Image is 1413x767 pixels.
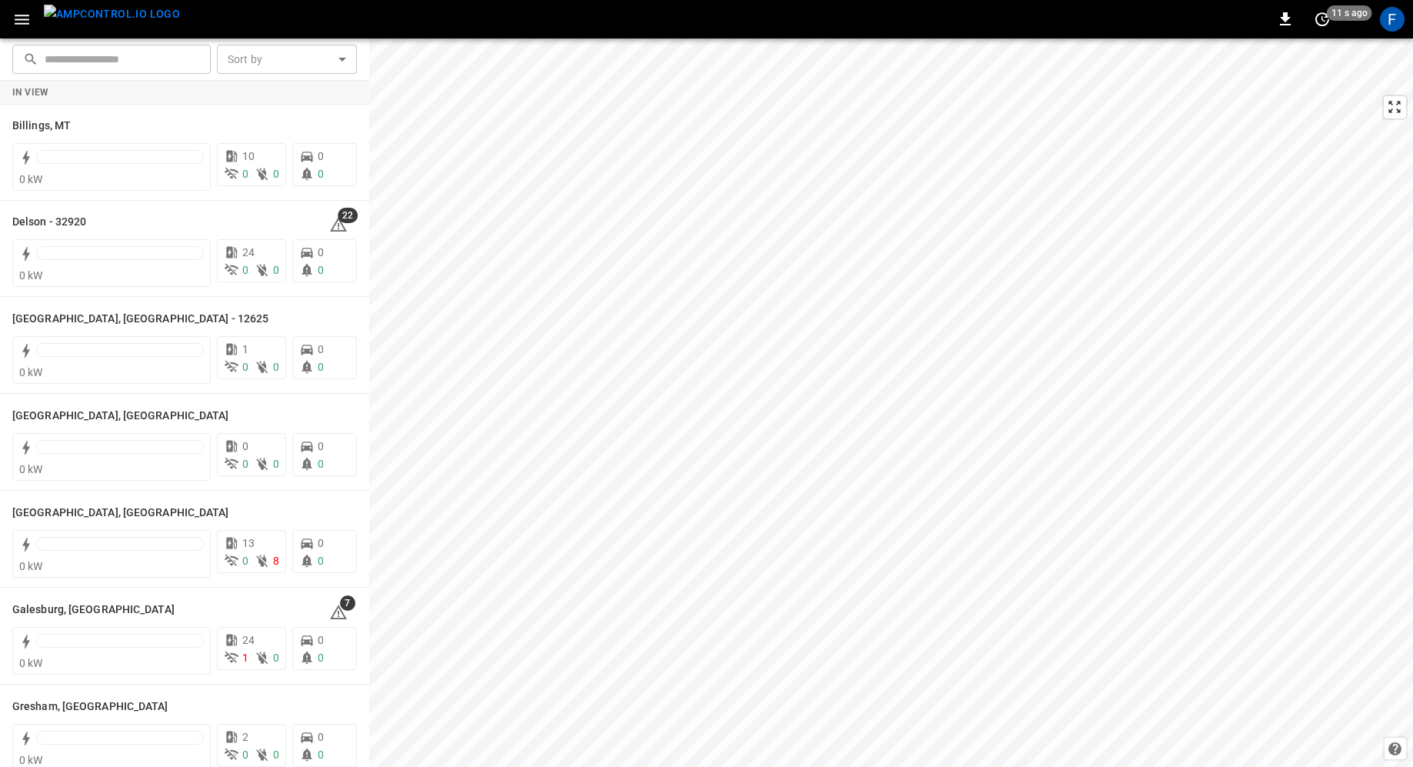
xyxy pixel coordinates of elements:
[340,595,355,611] span: 7
[242,150,255,162] span: 10
[242,731,248,743] span: 2
[19,269,43,282] span: 0 kW
[242,555,248,567] span: 0
[273,555,279,567] span: 8
[44,5,180,24] img: ampcontrol.io logo
[273,264,279,276] span: 0
[273,458,279,470] span: 0
[273,168,279,180] span: 0
[318,343,324,355] span: 0
[242,168,248,180] span: 0
[12,311,268,328] h6: East Orange, NJ - 12625
[318,264,324,276] span: 0
[318,731,324,743] span: 0
[318,652,324,664] span: 0
[242,652,248,664] span: 1
[273,652,279,664] span: 0
[318,537,324,549] span: 0
[318,150,324,162] span: 0
[19,173,43,185] span: 0 kW
[12,214,86,231] h6: Delson - 32920
[19,560,43,572] span: 0 kW
[318,749,324,761] span: 0
[1310,7,1335,32] button: set refresh interval
[242,361,248,373] span: 0
[12,699,168,715] h6: Gresham, OR
[318,458,324,470] span: 0
[242,537,255,549] span: 13
[318,246,324,258] span: 0
[12,408,229,425] h6: Edwardsville, IL
[318,634,324,646] span: 0
[318,555,324,567] span: 0
[318,440,324,452] span: 0
[273,749,279,761] span: 0
[19,366,43,378] span: 0 kW
[12,602,175,619] h6: Galesburg, IL
[318,168,324,180] span: 0
[19,463,43,475] span: 0 kW
[1380,7,1405,32] div: profile-icon
[19,657,43,669] span: 0 kW
[242,440,248,452] span: 0
[242,749,248,761] span: 0
[242,634,255,646] span: 24
[242,343,248,355] span: 1
[318,361,324,373] span: 0
[273,361,279,373] span: 0
[19,754,43,766] span: 0 kW
[12,505,229,522] h6: El Dorado Springs, MO
[242,458,248,470] span: 0
[338,208,358,223] span: 22
[12,87,49,98] strong: In View
[242,264,248,276] span: 0
[12,118,71,135] h6: Billings, MT
[1327,5,1372,21] span: 11 s ago
[242,246,255,258] span: 24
